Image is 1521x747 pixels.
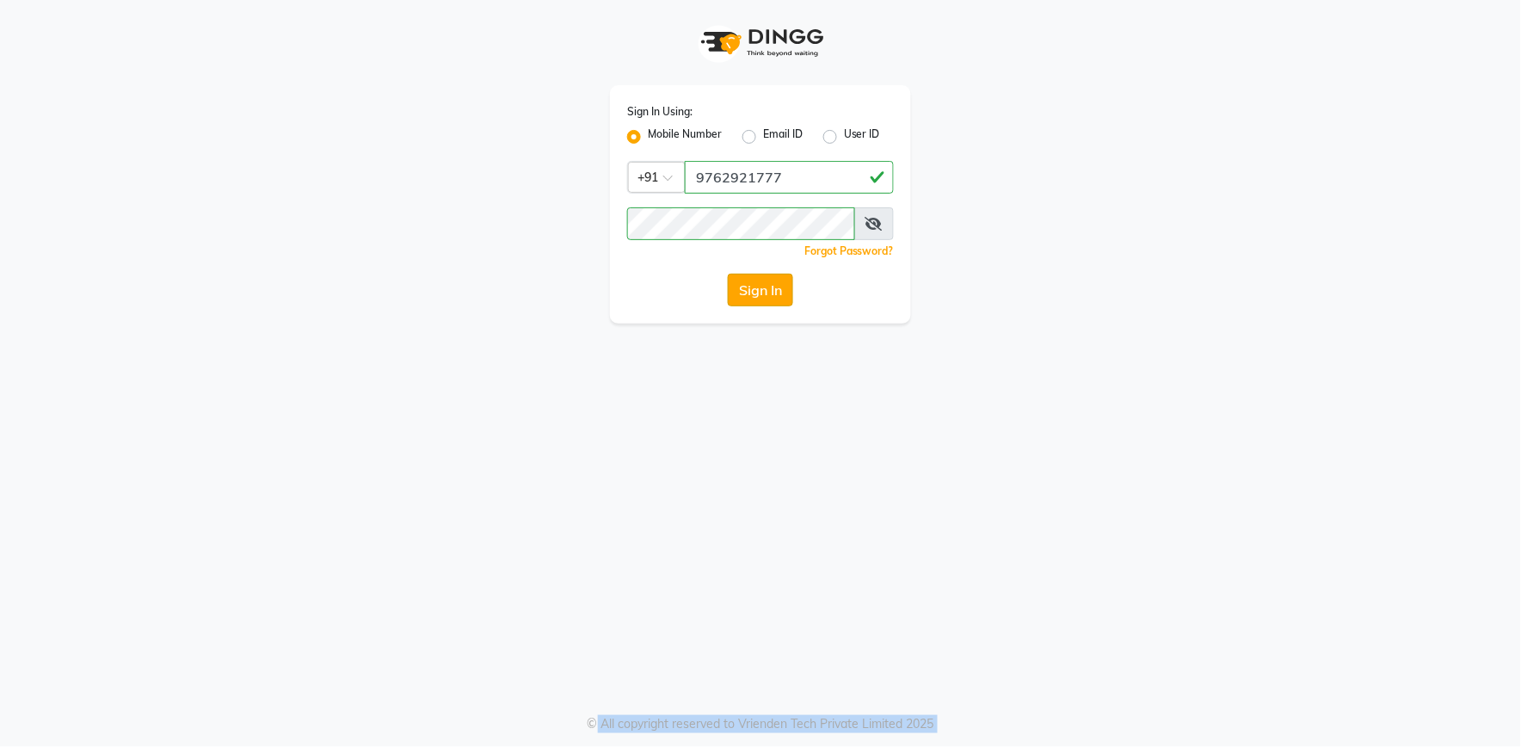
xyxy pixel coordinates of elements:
label: Mobile Number [648,127,722,147]
input: Username [627,207,855,240]
label: Sign In Using: [627,104,693,120]
input: Username [685,161,894,194]
label: Email ID [763,127,803,147]
img: logo1.svg [692,17,829,68]
label: User ID [844,127,880,147]
a: Forgot Password? [804,244,894,257]
button: Sign In [728,274,793,306]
